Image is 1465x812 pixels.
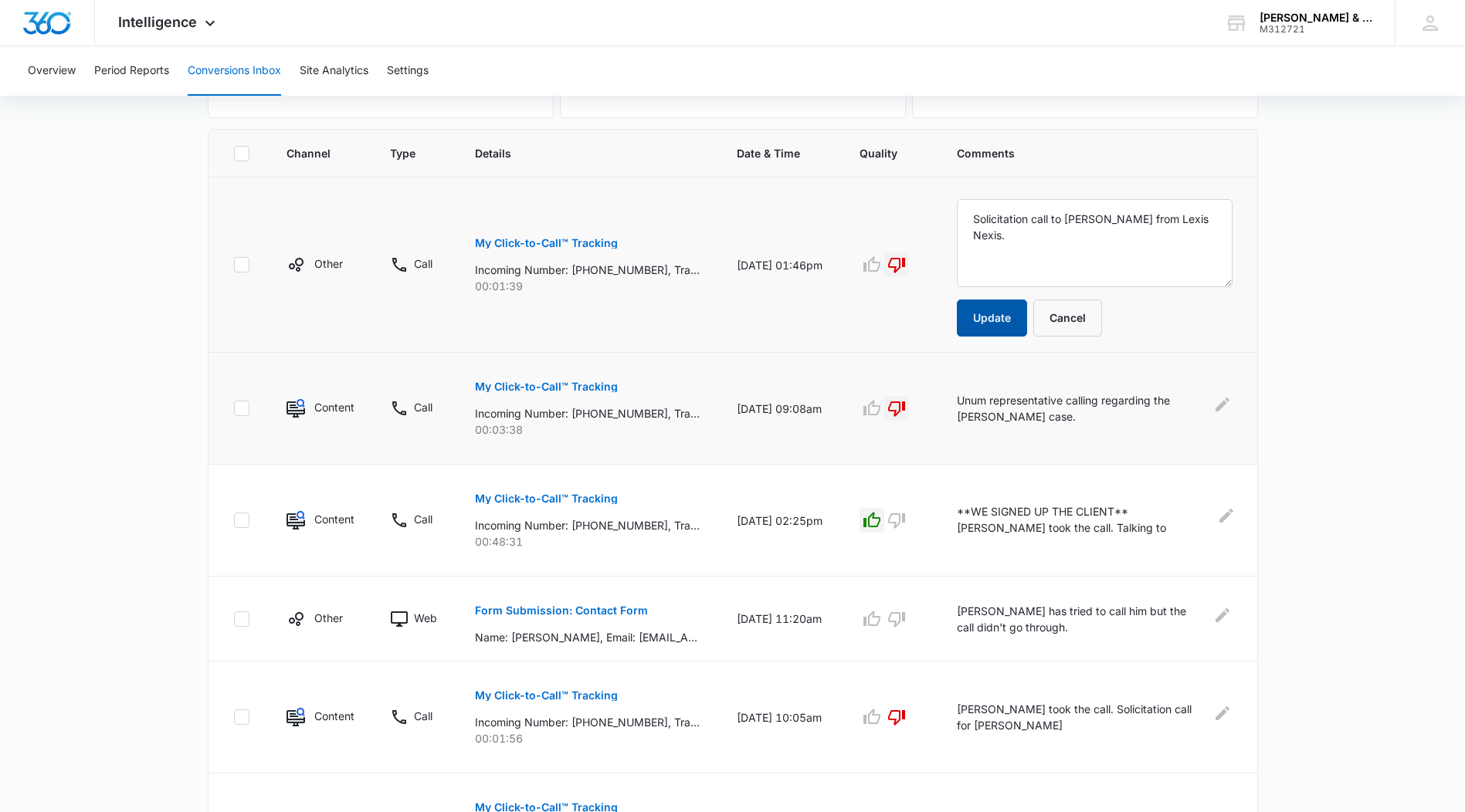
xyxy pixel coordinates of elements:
[475,605,648,616] p: Form Submission: Contact Form
[475,405,700,421] p: Incoming Number: [PHONE_NUMBER], Tracking Number: [PHONE_NUMBER], Ring To: [PHONE_NUMBER], Caller...
[475,368,618,405] button: My Click-to-Call™ Tracking
[1220,503,1233,528] button: Edit Comments
[957,392,1203,425] p: Unum representative calling regarding the [PERSON_NAME] case.
[1212,701,1232,726] button: Edit Comments
[1033,299,1102,337] button: Cancel
[314,255,343,272] p: Other
[1260,12,1372,24] div: account name
[957,199,1232,287] textarea: Solicitation call to [PERSON_NAME] from Lexis Nexis.
[475,730,700,746] p: 00:01:56
[314,610,343,626] p: Other
[475,533,700,550] p: 00:48:31
[475,238,618,249] p: My Click-to-Call™ Tracking
[387,46,429,96] button: Settings
[957,503,1211,538] p: **WE SIGNED UP THE CLIENT** [PERSON_NAME] took the call. Talking to [PERSON_NAME]. [PERSON_NAME]....
[1212,392,1233,417] button: Edit Comments
[475,690,618,701] p: My Click-to-Call™ Tracking
[718,577,841,661] td: [DATE] 11:20am
[475,592,648,629] button: Form Submission: Contact Form
[957,603,1203,635] p: [PERSON_NAME] has tried to call him but the call didn't go through.
[475,629,700,645] p: Name: [PERSON_NAME], Email: [EMAIL_ADDRESS][DOMAIN_NAME], Phone: [PHONE_NUMBER], Select A Case Ty...
[475,714,700,730] p: Incoming Number: [PHONE_NUMBER], Tracking Number: [PHONE_NUMBER], Ring To: [PHONE_NUMBER], Caller...
[718,661,841,773] td: [DATE] 10:05am
[314,708,353,724] p: Content
[957,145,1209,161] span: Comments
[860,145,897,161] span: Quality
[414,399,432,415] p: Call
[475,262,700,278] p: Incoming Number: [PHONE_NUMBER], Tracking Number: [PHONE_NUMBER], Ring To: [PHONE_NUMBER], Caller...
[475,421,700,438] p: 00:03:38
[718,353,841,465] td: [DATE] 09:08am
[718,465,841,577] td: [DATE] 02:25pm
[475,480,618,517] button: My Click-to-Call™ Tracking
[287,145,331,161] span: Channel
[475,145,677,161] span: Details
[957,299,1027,337] button: Update
[475,381,618,392] p: My Click-to-Call™ Tracking
[188,46,281,96] button: Conversions Inbox
[475,225,618,262] button: My Click-to-Call™ Tracking
[1212,603,1232,628] button: Edit Comments
[957,701,1203,733] p: [PERSON_NAME] took the call. Solicitation call for [PERSON_NAME]
[94,46,169,96] button: Period Reports
[475,517,700,533] p: Incoming Number: [PHONE_NUMBER], Tracking Number: [PHONE_NUMBER], Ring To: [PHONE_NUMBER], Caller...
[475,677,618,714] button: My Click-to-Call™ Tracking
[314,511,353,527] p: Content
[1260,24,1372,35] div: account id
[475,493,618,504] p: My Click-to-Call™ Tracking
[414,610,437,626] p: Web
[414,255,432,272] p: Call
[414,511,432,527] p: Call
[414,708,432,724] p: Call
[28,46,76,96] button: Overview
[737,145,800,161] span: Date & Time
[300,46,368,96] button: Site Analytics
[718,178,841,353] td: [DATE] 01:46pm
[475,278,700,294] p: 00:01:39
[118,14,197,30] span: Intelligence
[314,399,353,415] p: Content
[390,145,415,161] span: Type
